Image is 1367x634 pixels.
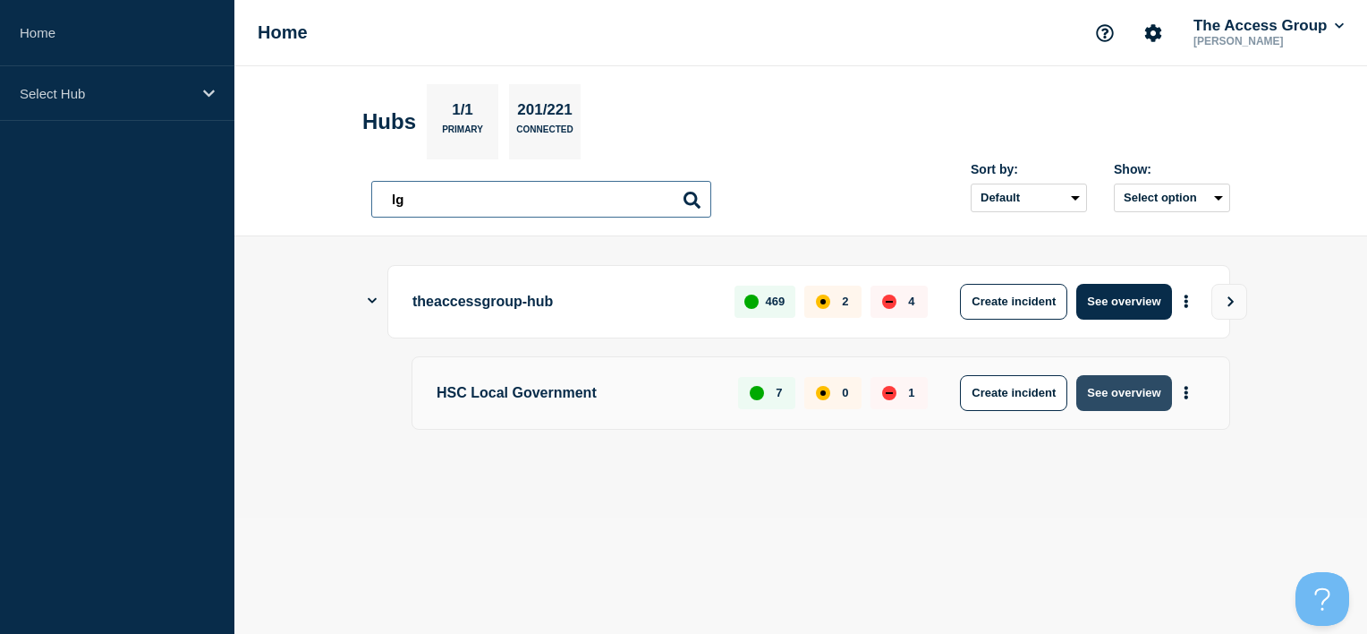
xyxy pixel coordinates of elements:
div: up [750,386,764,400]
button: See overview [1076,284,1171,320]
div: Show: [1114,162,1230,176]
button: Support [1086,14,1124,52]
div: down [882,295,896,309]
h2: Hubs [362,109,416,134]
button: Show Connected Hubs [368,295,377,308]
button: Select option [1114,184,1230,212]
input: Search Hubs [371,181,711,218]
p: Select Hub [20,86,191,101]
p: theaccessgroup-hub [412,284,714,320]
p: 1 [908,386,914,399]
button: See overview [1076,375,1171,411]
button: More actions [1175,376,1198,409]
div: affected [816,386,830,400]
p: 4 [908,295,914,308]
p: HSC Local Government [437,375,717,411]
p: 2 [842,295,848,308]
p: 469 [766,295,785,308]
button: View [1211,284,1247,320]
button: The Access Group [1190,17,1347,35]
div: Sort by: [971,162,1087,176]
div: down [882,386,896,400]
p: Primary [442,124,483,143]
select: Sort by [971,184,1087,212]
button: More actions [1175,285,1198,318]
button: Create incident [960,284,1067,320]
p: 201/221 [511,101,579,124]
div: up [744,295,759,309]
button: Create incident [960,375,1067,411]
p: [PERSON_NAME] [1190,35,1347,47]
p: 0 [842,386,848,399]
iframe: Help Scout Beacon - Open [1295,572,1349,626]
p: 7 [776,386,782,399]
p: 1/1 [446,101,480,124]
button: Account settings [1134,14,1172,52]
div: affected [816,295,830,309]
h1: Home [258,22,308,43]
p: Connected [516,124,573,143]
